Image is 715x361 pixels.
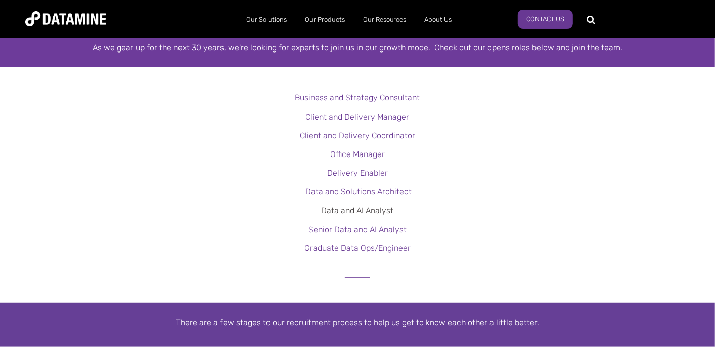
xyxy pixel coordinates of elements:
a: Our Products [296,7,354,33]
a: Office Manager [330,149,385,159]
p: There are a few stages to our recruitment process to help us get to know each other a little better. [69,316,646,329]
a: Our Solutions [237,7,296,33]
a: Our Resources [354,7,416,33]
a: Client and Delivery Manager [306,112,410,122]
a: Contact us [518,10,573,29]
img: Datamine [25,11,106,26]
div: As we gear up for the next 30 years, we're looking for experts to join us in our growth mode. Che... [69,41,646,55]
a: Data and AI Analyst [322,205,394,215]
a: Data and Solutions Architect [305,187,412,196]
a: Delivery Enabler [327,168,388,178]
a: Senior Data and AI Analyst [308,225,407,234]
a: Client and Delivery Coordinator [300,131,415,140]
a: About Us [416,7,461,33]
a: Graduate Data Ops/Engineer [304,243,411,253]
a: Business and Strategy Consultant [295,93,420,102]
